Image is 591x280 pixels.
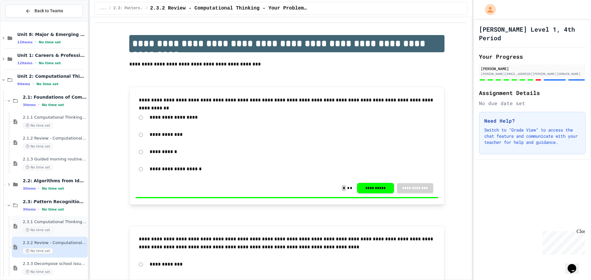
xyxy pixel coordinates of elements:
[23,248,53,254] span: No time set
[23,269,53,275] span: No time set
[540,229,585,255] iframe: chat widget
[146,6,148,11] span: /
[35,40,36,45] span: •
[479,100,585,107] div: No due date set
[100,6,107,11] span: ...
[23,240,86,246] span: 2.3.2 Review - Computational Thinking - Your Problem-Solving Toolkit
[6,4,83,18] button: Back to Teams
[17,82,30,86] span: 9 items
[42,187,64,191] span: No time set
[23,207,36,211] span: 3 items
[33,81,34,86] span: •
[34,8,63,14] span: Back to Teams
[17,32,86,37] span: Unit 8: Major & Emerging Technologies
[565,255,585,274] iframe: chat widget
[17,73,86,79] span: Unit 2: Computational Thinking & Problem-Solving
[17,61,33,65] span: 12 items
[479,25,585,42] h1: [PERSON_NAME] Level 1, 4th Period
[481,66,584,71] div: [PERSON_NAME]
[23,115,86,120] span: 2.1.1 Computational Thinking and Problem Solving
[484,127,580,145] p: Switch to "Grade View" to access the chat feature and communicate with your teacher for help and ...
[23,187,36,191] span: 3 items
[150,5,308,12] span: 2.3.2 Review - Computational Thinking - Your Problem-Solving Toolkit
[17,53,86,58] span: Unit 1: Careers & Professionalism
[23,157,86,162] span: 2.1.3 Guided morning routine flowchart
[38,207,39,212] span: •
[38,102,39,107] span: •
[479,89,585,97] h2: Assignment Details
[23,164,53,170] span: No time set
[478,2,497,17] div: My Account
[2,2,42,39] div: Chat with us now!Close
[39,61,61,65] span: No time set
[42,103,64,107] span: No time set
[481,72,584,76] div: [PERSON_NAME][EMAIL_ADDRESS][PERSON_NAME][DOMAIN_NAME]
[23,136,86,141] span: 2.1.2 Review - Computational Thinking and Problem Solving
[23,178,86,183] span: 2.2: Algorithms from Idea to Flowchart
[23,144,53,149] span: No time set
[23,261,86,266] span: 2.3.3 Decompose school issue using CT
[23,123,53,128] span: No time set
[23,219,86,225] span: 2.3.1 Computational Thinking - Your Problem-Solving Toolkit
[23,94,86,100] span: 2.1: Foundations of Computational Thinking
[42,207,64,211] span: No time set
[479,52,585,61] h2: Your Progress
[38,186,39,191] span: •
[109,6,111,11] span: /
[23,103,36,107] span: 3 items
[114,6,143,11] span: 2.3: Pattern Recognition & Decomposition
[23,227,53,233] span: No time set
[23,199,86,204] span: 2.3: Pattern Recognition & Decomposition
[35,61,36,65] span: •
[39,40,61,44] span: No time set
[36,82,58,86] span: No time set
[484,117,580,124] h3: Need Help?
[17,40,33,44] span: 12 items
